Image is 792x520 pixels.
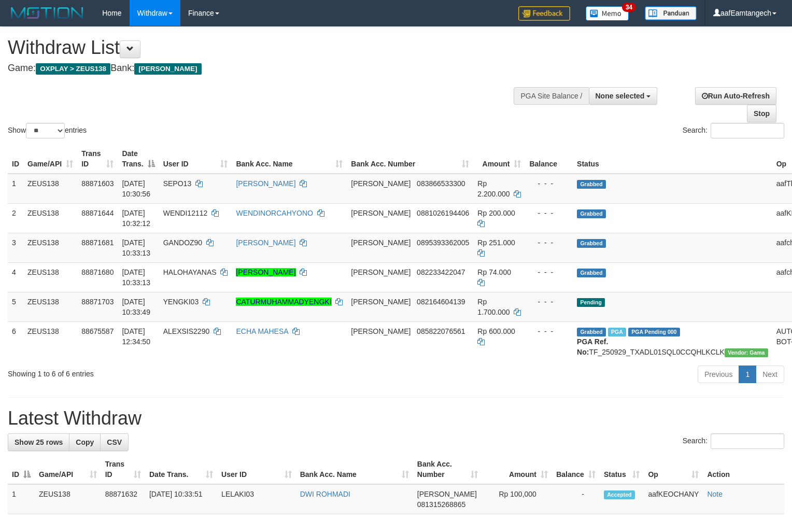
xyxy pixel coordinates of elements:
[604,490,635,499] span: Accepted
[711,433,784,449] input: Search:
[81,238,114,247] span: 88871681
[296,455,413,484] th: Bank Acc. Name: activate to sort column ascending
[145,484,217,514] td: [DATE] 10:33:51
[596,92,645,100] span: None selected
[81,179,114,188] span: 88871603
[163,179,191,188] span: SEPO13
[703,455,784,484] th: Action
[118,144,159,174] th: Date Trans.: activate to sort column descending
[417,268,465,276] span: Copy 082233422047 to clipboard
[36,63,110,75] span: OXPLAY > ZEUS138
[417,209,469,217] span: Copy 0881026194406 to clipboard
[236,238,295,247] a: [PERSON_NAME]
[8,408,784,429] h1: Latest Withdraw
[100,433,129,451] a: CSV
[122,209,150,228] span: [DATE] 10:32:12
[698,366,739,383] a: Previous
[417,500,465,509] span: Copy 081315268865 to clipboard
[23,174,77,204] td: ZEUS138
[300,490,350,498] a: DWI ROHMADI
[217,484,296,514] td: LELAKI03
[739,366,756,383] a: 1
[122,179,150,198] span: [DATE] 10:30:56
[477,268,511,276] span: Rp 74.000
[8,5,87,21] img: MOTION_logo.png
[577,328,606,336] span: Grabbed
[122,268,150,287] span: [DATE] 10:33:13
[217,455,296,484] th: User ID: activate to sort column ascending
[8,174,23,204] td: 1
[8,433,69,451] a: Show 25 rows
[573,321,772,361] td: TF_250929_TXADL01SQL0CCQHLKCLK
[351,327,411,335] span: [PERSON_NAME]
[645,6,697,20] img: panduan.png
[529,297,569,307] div: - - -
[417,490,477,498] span: [PERSON_NAME]
[683,433,784,449] label: Search:
[23,321,77,361] td: ZEUS138
[8,144,23,174] th: ID
[756,366,784,383] a: Next
[8,203,23,233] td: 2
[608,328,626,336] span: Marked by aafpengsreynich
[644,484,703,514] td: aafKEOCHANY
[351,179,411,188] span: [PERSON_NAME]
[552,455,600,484] th: Balance: activate to sort column ascending
[8,484,35,514] td: 1
[77,144,118,174] th: Trans ID: activate to sort column ascending
[477,209,515,217] span: Rp 200.000
[577,239,606,248] span: Grabbed
[8,123,87,138] label: Show entries
[69,433,101,451] a: Copy
[482,484,552,514] td: Rp 100,000
[23,144,77,174] th: Game/API: activate to sort column ascending
[552,484,600,514] td: -
[107,438,122,446] span: CSV
[577,269,606,277] span: Grabbed
[529,178,569,189] div: - - -
[573,144,772,174] th: Status
[529,208,569,218] div: - - -
[163,298,199,306] span: YENGKI03
[23,203,77,233] td: ZEUS138
[695,87,776,105] a: Run Auto-Refresh
[347,144,473,174] th: Bank Acc. Number: activate to sort column ascending
[122,238,150,257] span: [DATE] 10:33:13
[122,327,150,346] span: [DATE] 12:34:50
[236,209,313,217] a: WENDINORCAHYONO
[529,267,569,277] div: - - -
[525,144,573,174] th: Balance
[707,490,723,498] a: Note
[514,87,588,105] div: PGA Site Balance /
[8,37,518,58] h1: Withdraw List
[232,144,347,174] th: Bank Acc. Name: activate to sort column ascending
[711,123,784,138] input: Search:
[163,268,217,276] span: HALOHAYANAS
[577,298,605,307] span: Pending
[8,321,23,361] td: 6
[35,455,101,484] th: Game/API: activate to sort column ascending
[101,455,145,484] th: Trans ID: activate to sort column ascending
[477,238,515,247] span: Rp 251.000
[8,455,35,484] th: ID: activate to sort column descending
[236,179,295,188] a: [PERSON_NAME]
[15,438,63,446] span: Show 25 rows
[163,209,208,217] span: WENDI12112
[577,180,606,189] span: Grabbed
[417,179,465,188] span: Copy 083866533300 to clipboard
[577,209,606,218] span: Grabbed
[81,209,114,217] span: 88871644
[725,348,768,357] span: Vendor URL: https://trx31.1velocity.biz
[26,123,65,138] select: Showentries
[81,327,114,335] span: 88675587
[586,6,629,21] img: Button%20Memo.svg
[413,455,482,484] th: Bank Acc. Number: activate to sort column ascending
[23,262,77,292] td: ZEUS138
[76,438,94,446] span: Copy
[8,233,23,262] td: 3
[683,123,784,138] label: Search:
[622,3,636,12] span: 34
[35,484,101,514] td: ZEUS138
[351,298,411,306] span: [PERSON_NAME]
[477,327,515,335] span: Rp 600.000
